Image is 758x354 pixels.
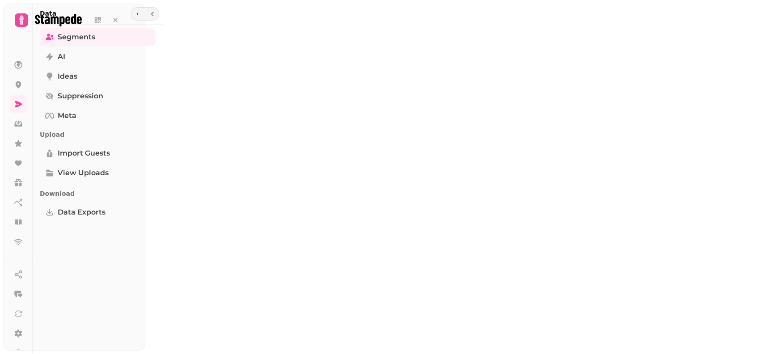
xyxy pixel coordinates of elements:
[58,207,105,218] span: Data Exports
[58,148,110,159] span: Import Guests
[40,67,156,85] a: Ideas
[58,168,109,178] span: View Uploads
[40,9,56,18] h2: Data
[58,51,65,62] span: AI
[40,164,156,182] a: View Uploads
[40,126,156,143] p: Upload
[40,203,156,221] a: Data Exports
[58,110,76,121] span: Meta
[58,71,77,82] span: Ideas
[40,107,156,125] a: Meta
[58,32,95,42] span: Segments
[40,185,156,202] p: Download
[40,87,156,105] a: Suppression
[40,48,156,66] a: AI
[40,144,156,162] a: Import Guests
[40,28,156,46] a: Segments
[58,91,103,101] span: Suppression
